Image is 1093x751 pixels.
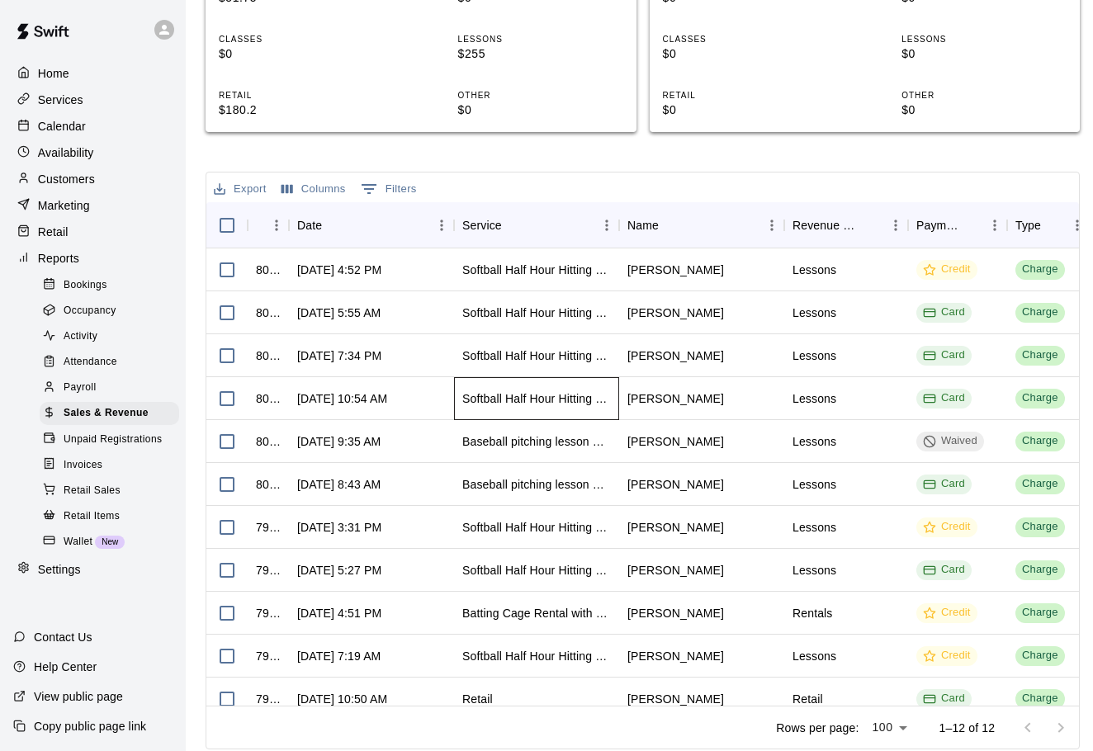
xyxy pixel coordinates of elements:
[64,380,96,396] span: Payroll
[627,433,724,450] div: Emily Johnson
[1015,202,1041,248] div: Type
[256,390,281,407] div: 803940
[40,503,186,529] a: Retail Items
[40,529,186,555] a: WalletNew
[916,202,959,248] div: Payment Method
[462,202,502,248] div: Service
[860,214,883,237] button: Sort
[40,350,186,375] a: Attendance
[219,89,384,102] p: RETAIL
[13,140,173,165] a: Availability
[13,61,173,86] a: Home
[13,114,173,139] div: Calendar
[219,33,384,45] p: CLASSES
[277,177,350,202] button: Select columns
[219,45,384,63] p: $0
[64,508,120,525] span: Retail Items
[40,531,179,554] div: WalletNew
[34,718,146,734] p: Copy public page link
[40,300,179,323] div: Occupancy
[627,691,724,707] div: Nathalie Numssen
[458,102,623,119] p: $0
[1022,390,1058,406] div: Charge
[923,691,965,706] div: Card
[663,89,828,102] p: RETAIL
[923,476,965,492] div: Card
[1022,347,1058,363] div: Charge
[95,537,125,546] span: New
[1022,519,1058,535] div: Charge
[462,347,611,364] div: Softball Half Hour Hitting or Fielding Lesson with Jaden
[901,102,1067,119] p: $0
[13,193,173,218] a: Marketing
[901,33,1067,45] p: LESSONS
[13,557,173,582] a: Settings
[64,303,116,319] span: Occupancy
[793,476,836,493] div: Lessons
[357,176,421,202] button: Show filters
[627,562,724,579] div: Nikki Ogle
[759,213,784,238] button: Menu
[923,562,965,578] div: Card
[959,214,982,237] button: Sort
[1022,691,1058,706] div: Charge
[297,476,381,493] div: Sep 8, 2025 at 8:43 AM
[458,89,623,102] p: OTHER
[40,505,179,528] div: Retail Items
[297,519,381,536] div: Sep 5, 2025 at 3:31 PM
[901,45,1067,63] p: $0
[297,562,381,579] div: Sep 4, 2025 at 5:27 PM
[923,519,971,535] div: Credit
[1022,305,1058,320] div: Charge
[659,214,682,237] button: Sort
[793,691,823,707] div: Retail
[38,144,94,161] p: Availability
[64,328,97,345] span: Activity
[1065,213,1090,238] button: Menu
[458,33,623,45] p: LESSONS
[38,224,69,240] p: Retail
[627,305,724,321] div: Marc Ricciardi
[793,648,836,664] div: Lessons
[256,476,281,493] div: 803720
[297,605,381,621] div: Sep 4, 2025 at 4:51 PM
[40,427,186,452] a: Unpaid Registrations
[38,65,69,82] p: Home
[40,401,186,427] a: Sales & Revenue
[1022,648,1058,664] div: Charge
[34,659,97,675] p: Help Center
[289,202,454,248] div: Date
[454,202,619,248] div: Service
[627,347,724,364] div: Nicole Piazza
[908,202,1007,248] div: Payment Method
[64,277,107,294] span: Bookings
[256,305,281,321] div: 806123
[40,376,179,399] div: Payroll
[248,202,289,248] div: InvoiceId
[64,483,121,499] span: Retail Sales
[64,534,92,550] span: Wallet
[865,716,912,739] div: 100
[40,375,186,401] a: Payroll
[13,87,173,112] a: Services
[38,171,95,187] p: Customers
[40,351,179,374] div: Attendance
[256,347,281,364] div: 805489
[13,220,173,244] div: Retail
[256,562,281,579] div: 797746
[40,402,179,425] div: Sales & Revenue
[793,202,860,248] div: Revenue Category
[627,476,724,493] div: Jen Lowry
[627,262,724,278] div: Erin Vaux
[462,305,611,321] div: Softball Half Hour Hitting or Fielding Lesson with Jaden
[627,202,659,248] div: Name
[256,262,281,278] div: 807238
[594,213,619,238] button: Menu
[923,305,965,320] div: Card
[264,213,289,238] button: Menu
[1041,214,1064,237] button: Sort
[462,691,493,707] div: Retail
